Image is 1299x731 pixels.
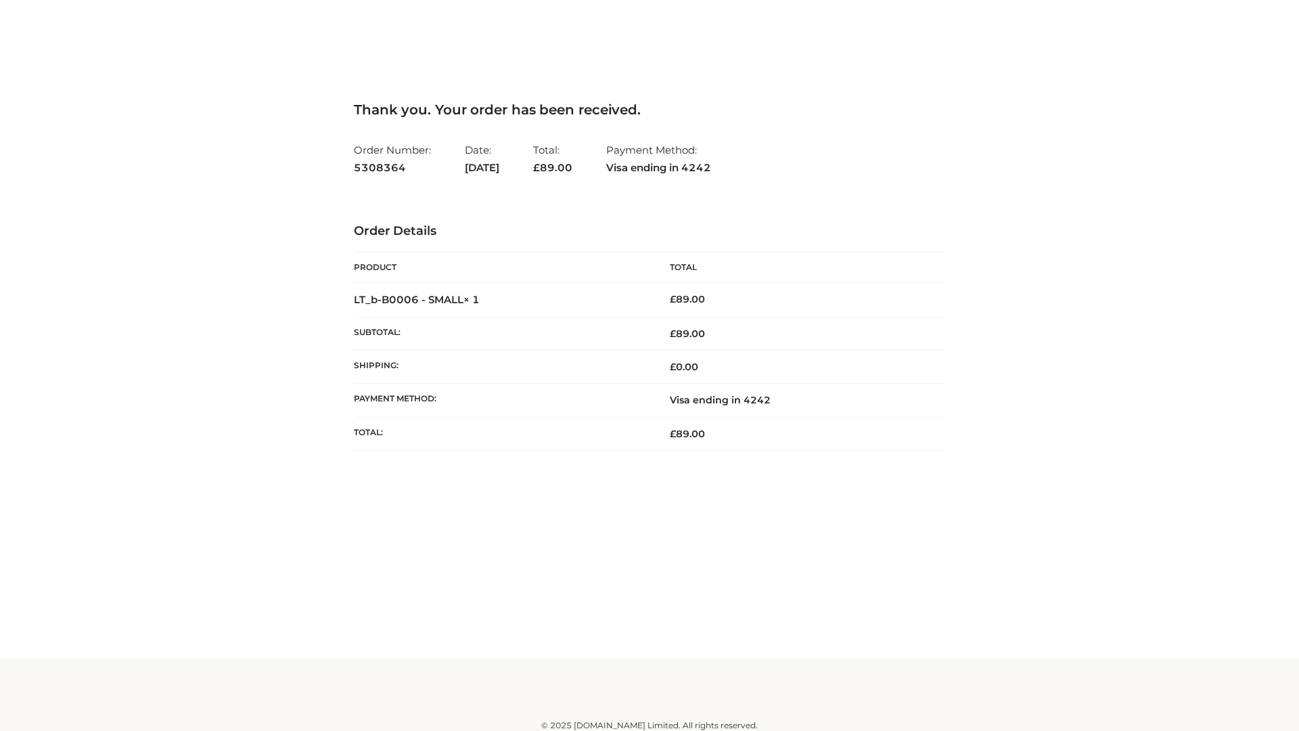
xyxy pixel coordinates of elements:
strong: LT_b-B0006 - SMALL [354,293,480,306]
th: Payment method: [354,384,649,417]
bdi: 0.00 [670,361,698,373]
strong: Visa ending in 4242 [606,159,711,177]
span: £ [670,293,676,305]
strong: 5308364 [354,159,431,177]
span: 89.00 [533,161,572,174]
th: Total: [354,417,649,450]
th: Shipping: [354,351,649,384]
span: 89.00 [670,328,705,340]
th: Subtotal: [354,317,649,350]
strong: [DATE] [465,159,499,177]
h3: Order Details [354,224,945,239]
span: £ [670,328,676,340]
th: Total [649,252,945,283]
li: Order Number: [354,138,431,179]
bdi: 89.00 [670,293,705,305]
li: Total: [533,138,572,179]
h3: Thank you. Your order has been received. [354,102,945,118]
span: £ [670,428,676,440]
span: £ [533,161,540,174]
td: Visa ending in 4242 [649,384,945,417]
th: Product [354,252,649,283]
span: £ [670,361,676,373]
li: Payment Method: [606,138,711,179]
strong: × 1 [463,293,480,306]
span: 89.00 [670,428,705,440]
li: Date: [465,138,499,179]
